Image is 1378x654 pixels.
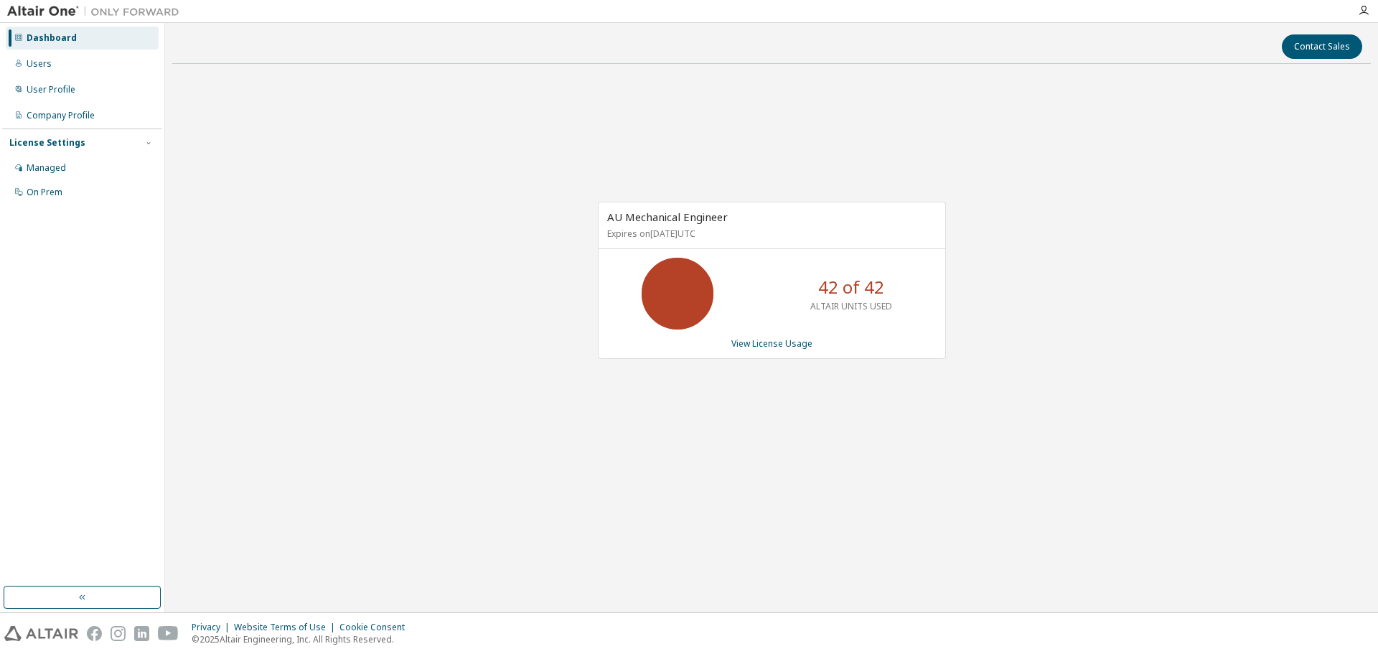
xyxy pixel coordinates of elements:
div: Dashboard [27,32,77,44]
img: altair_logo.svg [4,626,78,641]
div: Cookie Consent [339,622,413,633]
img: instagram.svg [111,626,126,641]
div: License Settings [9,137,85,149]
div: Managed [27,162,66,174]
img: facebook.svg [87,626,102,641]
span: AU Mechanical Engineer [607,210,728,224]
button: Contact Sales [1282,34,1362,59]
p: Expires on [DATE] UTC [607,228,933,240]
div: Company Profile [27,110,95,121]
p: ALTAIR UNITS USED [810,300,892,312]
img: youtube.svg [158,626,179,641]
div: On Prem [27,187,62,198]
p: © 2025 Altair Engineering, Inc. All Rights Reserved. [192,633,413,645]
p: 42 of 42 [818,275,884,299]
div: Users [27,58,52,70]
div: Website Terms of Use [234,622,339,633]
div: Privacy [192,622,234,633]
div: User Profile [27,84,75,95]
img: Altair One [7,4,187,19]
img: linkedin.svg [134,626,149,641]
a: View License Usage [731,337,812,350]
